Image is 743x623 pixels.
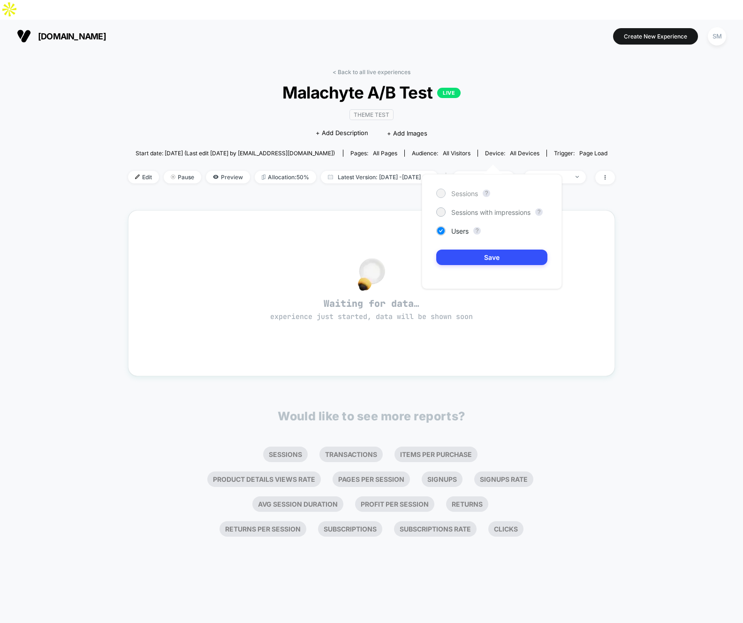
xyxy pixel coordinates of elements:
[152,83,591,102] span: Malachyte A/B Test
[613,28,698,45] button: Create New Experience
[262,175,265,180] img: rebalance
[394,447,478,462] li: Items Per Purchase
[373,150,397,157] span: all pages
[270,312,473,321] span: experience just started, data will be shown soon
[451,208,531,216] span: Sessions with impressions
[422,471,462,487] li: Signups
[17,29,31,43] img: Visually logo
[473,227,481,235] button: ?
[255,171,316,183] span: Allocation: 50%
[145,297,598,322] span: Waiting for data…
[333,68,410,76] a: < Back to all live experiences
[483,190,490,197] button: ?
[14,29,109,44] button: [DOMAIN_NAME]
[437,88,461,98] p: LIVE
[349,109,394,120] span: Theme Test
[488,521,523,537] li: Clicks
[135,175,140,179] img: edit
[436,250,547,265] button: Save
[358,258,385,291] img: no_data
[535,208,543,216] button: ?
[451,190,478,198] span: Sessions
[38,31,106,41] span: [DOMAIN_NAME]
[350,150,397,157] div: Pages:
[319,447,383,462] li: Transactions
[394,521,477,537] li: Subscriptions Rate
[510,150,539,157] span: all devices
[278,409,465,423] p: Would like to see more reports?
[579,150,607,157] span: Page Load
[412,150,470,157] div: Audience:
[446,496,488,512] li: Returns
[318,521,382,537] li: Subscriptions
[171,175,175,179] img: end
[321,171,438,183] span: Latest Version: [DATE] - [DATE]
[387,129,427,137] span: + Add Images
[207,471,321,487] li: Product Details Views Rate
[164,171,201,183] span: Pause
[328,175,333,179] img: calendar
[316,129,368,138] span: + Add Description
[451,227,469,235] span: Users
[252,496,343,512] li: Avg Session Duration
[136,150,335,157] span: Start date: [DATE] (Last edit [DATE] by [EMAIL_ADDRESS][DOMAIN_NAME])
[478,150,546,157] span: Device:
[705,27,729,46] button: SM
[128,171,159,183] span: Edit
[263,447,308,462] li: Sessions
[333,471,410,487] li: Pages Per Session
[708,27,726,46] div: SM
[355,496,434,512] li: Profit Per Session
[220,521,306,537] li: Returns Per Session
[474,471,533,487] li: Signups Rate
[554,150,607,157] div: Trigger:
[206,171,250,183] span: Preview
[576,176,579,178] img: end
[443,150,470,157] span: All Visitors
